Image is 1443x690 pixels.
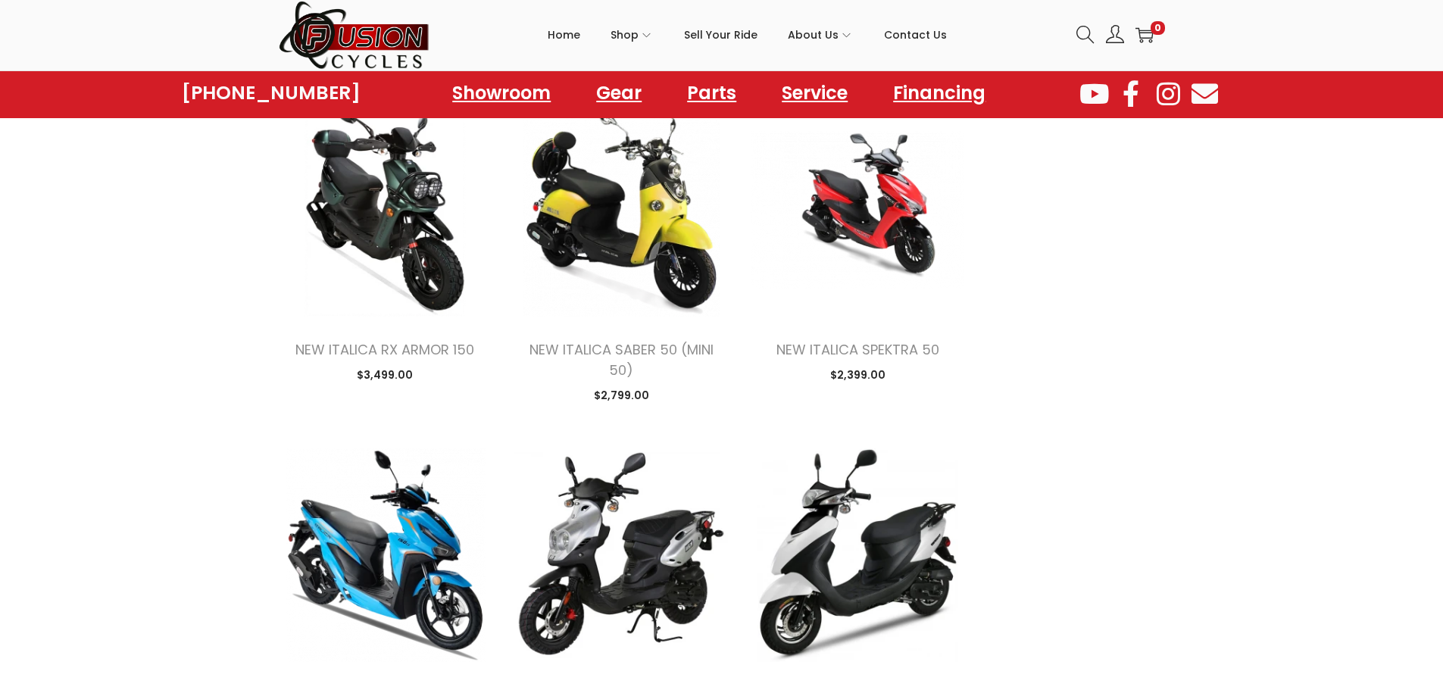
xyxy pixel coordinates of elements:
[437,76,1001,111] nav: Menu
[684,1,757,69] a: Sell Your Ride
[788,16,839,54] span: About Us
[878,76,1001,111] a: Financing
[357,367,413,382] span: 3,499.00
[788,1,854,69] a: About Us
[430,1,1065,69] nav: Primary navigation
[548,1,580,69] a: Home
[830,367,837,382] span: $
[830,367,885,382] span: 2,399.00
[611,1,654,69] a: Shop
[611,16,639,54] span: Shop
[548,16,580,54] span: Home
[295,340,474,359] a: NEW ITALICA RX ARMOR 150
[776,340,939,359] a: NEW ITALICA SPEKTRA 50
[594,388,601,403] span: $
[529,340,714,379] a: NEW ITALICA SABER 50 (MINI 50)
[767,76,863,111] a: Service
[1135,26,1154,44] a: 0
[672,76,751,111] a: Parts
[594,388,649,403] span: 2,799.00
[884,16,947,54] span: Contact Us
[437,76,566,111] a: Showroom
[684,16,757,54] span: Sell Your Ride
[581,76,657,111] a: Gear
[357,367,364,382] span: $
[884,1,947,69] a: Contact Us
[182,83,361,104] a: [PHONE_NUMBER]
